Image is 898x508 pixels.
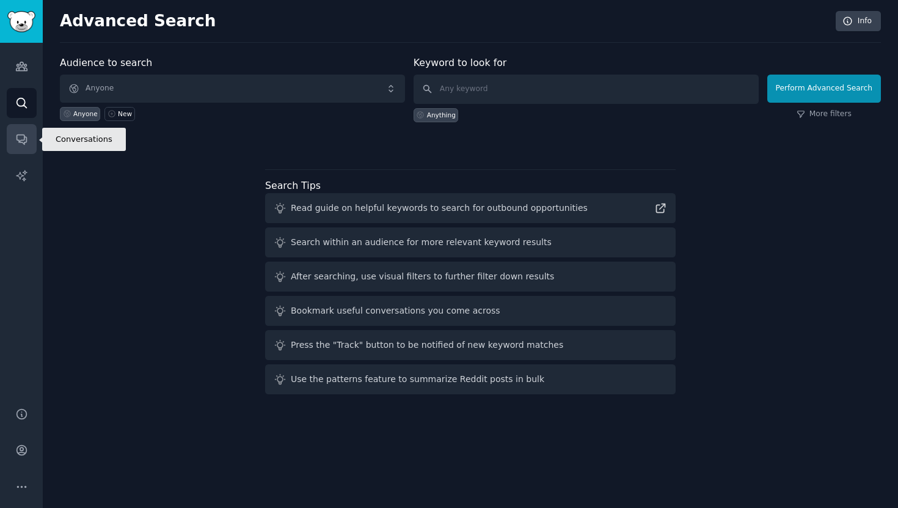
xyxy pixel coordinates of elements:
[291,339,563,352] div: Press the "Track" button to be notified of new keyword matches
[797,109,852,120] a: More filters
[265,180,321,191] label: Search Tips
[73,109,98,118] div: Anyone
[291,373,544,386] div: Use the patterns feature to summarize Reddit posts in bulk
[291,202,588,215] div: Read guide on helpful keywords to search for outbound opportunities
[767,75,881,103] button: Perform Advanced Search
[118,109,132,118] div: New
[104,107,134,121] a: New
[291,270,554,283] div: After searching, use visual filters to further filter down results
[60,75,405,103] button: Anyone
[60,57,152,68] label: Audience to search
[414,75,759,104] input: Any keyword
[291,236,552,249] div: Search within an audience for more relevant keyword results
[60,12,829,31] h2: Advanced Search
[291,304,500,317] div: Bookmark useful conversations you come across
[414,57,507,68] label: Keyword to look for
[7,11,35,32] img: GummySearch logo
[836,11,881,32] a: Info
[427,111,456,119] div: Anything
